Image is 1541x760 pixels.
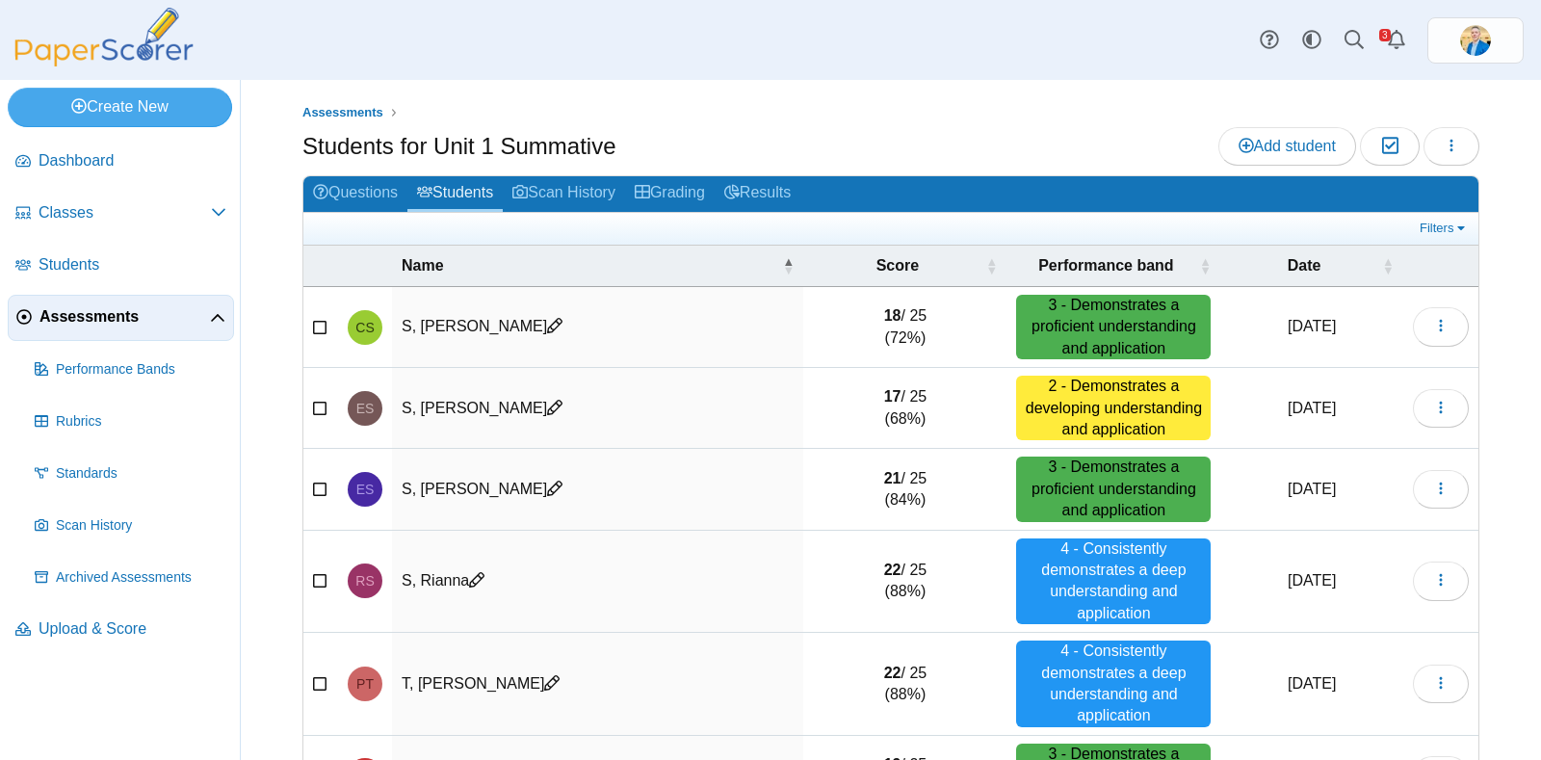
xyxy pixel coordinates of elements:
[302,130,615,163] h1: Students for Unit 1 Summative
[392,449,803,530] td: S, [PERSON_NAME]
[56,412,226,432] span: Rubrics
[884,562,901,578] b: 22
[1460,25,1491,56] span: Travis McFarland
[1239,138,1336,154] span: Add student
[8,243,234,289] a: Students
[8,8,200,66] img: PaperScorer
[303,176,407,212] a: Questions
[392,633,803,736] td: T, [PERSON_NAME]
[813,255,981,276] span: Score
[803,633,1006,736] td: / 25 (88%)
[715,176,800,212] a: Results
[1230,255,1378,276] span: Date
[56,516,226,536] span: Scan History
[1016,641,1211,727] div: 4 - Consistently demonstrates a deep understanding and application
[356,402,375,415] span: Emrey S
[1288,572,1336,589] time: Sep 11, 2025 at 3:34 PM
[1460,25,1491,56] img: ps.jrF02AmRZeRNgPWo
[8,295,234,341] a: Assessments
[1382,256,1394,275] span: Date : Activate to sort
[1427,17,1524,64] a: ps.jrF02AmRZeRNgPWo
[625,176,715,212] a: Grading
[39,254,226,275] span: Students
[56,568,226,588] span: Archived Assessments
[803,287,1006,368] td: / 25 (72%)
[56,464,226,484] span: Standards
[39,150,226,171] span: Dashboard
[8,139,234,185] a: Dashboard
[8,607,234,653] a: Upload & Score
[56,360,226,380] span: Performance Bands
[8,191,234,237] a: Classes
[402,255,778,276] span: Name
[356,677,374,691] span: Parker T
[1288,675,1336,692] time: Sep 11, 2025 at 4:50 PM
[803,449,1006,530] td: / 25 (84%)
[27,399,234,445] a: Rubrics
[27,503,234,549] a: Scan History
[392,531,803,634] td: S, Rianna
[803,368,1006,449] td: / 25 (68%)
[407,176,503,212] a: Students
[1288,481,1336,497] time: Sep 11, 2025 at 3:34 PM
[8,88,232,126] a: Create New
[1016,538,1211,625] div: 4 - Consistently demonstrates a deep understanding and application
[884,665,901,681] b: 22
[782,256,794,275] span: Name : Activate to invert sorting
[884,470,901,486] b: 21
[298,101,388,125] a: Assessments
[27,555,234,601] a: Archived Assessments
[355,574,374,588] span: Rianna S
[1218,127,1356,166] a: Add student
[27,347,234,393] a: Performance Bands
[803,531,1006,634] td: / 25 (88%)
[392,287,803,368] td: S, [PERSON_NAME]
[392,368,803,449] td: S, [PERSON_NAME]
[1415,219,1474,238] a: Filters
[1016,255,1195,276] span: Performance band
[356,483,375,496] span: Evan S
[1288,400,1336,416] time: Sep 11, 2025 at 3:28 PM
[884,388,901,405] b: 17
[1288,318,1336,334] time: Sep 11, 2025 at 4:50 PM
[1375,19,1418,62] a: Alerts
[27,451,234,497] a: Standards
[1016,376,1211,440] div: 2 - Demonstrates a developing understanding and application
[39,618,226,640] span: Upload & Score
[884,307,901,324] b: 18
[8,53,200,69] a: PaperScorer
[1016,295,1211,359] div: 3 - Demonstrates a proficient understanding and application
[985,256,997,275] span: Score : Activate to sort
[39,306,210,328] span: Assessments
[1016,457,1211,521] div: 3 - Demonstrates a proficient understanding and application
[39,202,211,223] span: Classes
[1199,256,1211,275] span: Performance band : Activate to sort
[302,105,383,119] span: Assessments
[503,176,625,212] a: Scan History
[355,321,374,334] span: Carson S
